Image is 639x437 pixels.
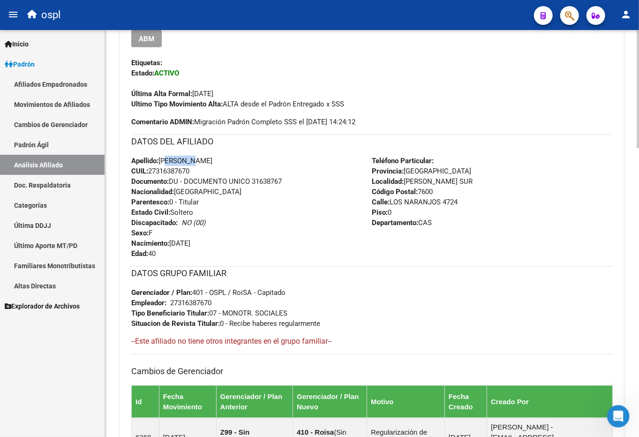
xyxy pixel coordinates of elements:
[8,262,180,294] div: Juan dice…
[8,123,154,153] div: Eso significa que las credenciales están incorrectas.
[147,6,165,23] button: Inicio
[15,129,146,147] div: Eso significa que las credenciales están incorrectas.
[45,11,144,25] p: El equipo también puede ayudar
[131,167,148,175] strong: CUIL:
[131,177,282,186] span: DU - DOCUMENTO UNICO 31638767
[131,157,158,165] strong: Apellido:
[154,69,179,77] strong: ACTIVO
[159,385,216,418] th: Fecha Movimiento
[372,208,388,217] strong: Piso:
[131,30,162,47] button: ABM
[170,298,211,308] div: 27316387670
[372,218,419,227] strong: Departamento:
[92,246,173,255] div: gracias, estoy revisando
[131,319,320,328] span: 0 - Recibe haberes regularmente
[8,9,19,20] mat-icon: menu
[131,299,166,307] strong: Empleador:
[131,229,149,237] strong: Sexo:
[372,157,434,165] strong: Teléfono Particular:
[293,385,367,418] th: Gerenciador / Plan Nuevo
[131,249,148,258] strong: Edad:
[85,240,180,261] div: gracias, estoy revisando
[372,198,458,206] span: LOS NARANJOS 4724
[131,118,194,126] strong: Comentario ADMIN:
[8,240,180,262] div: Juan dice…
[131,319,220,328] strong: Situacion de Revista Titular:
[15,159,146,187] div: [PERSON_NAME] ingresar y ver si les pide modificación o pasarnos la nueva en caso que ya la hayan...
[28,63,38,73] div: Profile image for Ludmila
[8,123,180,154] div: Ludmila dice…
[5,59,35,69] span: Padrón
[372,188,433,196] span: 7600
[139,35,154,43] span: ABM
[41,5,60,25] span: ospl
[8,194,154,223] div: Así ya lo podemos modificar y lo pueden utilizar.[PERSON_NAME] • Hace 1d
[94,267,173,277] div: en breves me comunico
[131,309,209,317] strong: Tipo Beneficiario Titular:
[131,117,355,127] span: Migración Padrón Completo SSS el [DATE] 14:24:12
[8,287,180,303] textarea: Escribe un mensaje...
[131,100,223,108] strong: Ultimo Tipo Movimiento Alta:
[5,301,80,311] span: Explorador de Archivos
[372,208,392,217] span: 0
[367,385,445,418] th: Motivo
[131,365,613,378] h3: Cambios de Gerenciador
[8,154,180,194] div: Ludmila dice…
[8,194,180,240] div: Ludmila dice…
[15,307,22,315] button: Selector de emoji
[5,39,29,49] span: Inicio
[297,428,334,436] strong: 410 - Roisa
[8,154,154,193] div: [PERSON_NAME] ingresar y ver si les pide modificación o pasarnos la nueva en caso que ya la hayan...
[487,385,613,418] th: Creado Por
[372,167,404,175] strong: Provincia:
[15,199,146,218] div: Así ya lo podemos modificar y lo pueden utilizar.
[131,177,169,186] strong: Documento:
[131,198,199,206] span: 0 - Titular
[40,64,160,72] div: joined the conversation
[8,62,180,83] div: Ludmila dice…
[131,309,287,317] span: 07 - MONOTR. SOCIALES
[131,90,213,98] span: [DATE]
[131,239,169,248] strong: Nacimiento:
[8,83,180,123] div: Ludmila dice…
[132,385,159,418] th: Id
[620,9,631,20] mat-icon: person
[607,405,630,428] iframe: Intercom live chat
[86,262,180,282] div: en breves me comunico
[8,83,154,122] div: Buenos dias, Muchas gracias por comunicarse con el soporte técnico de la plataforma
[27,7,42,22] img: Profile image for Fin
[161,303,176,318] button: Enviar un mensaje…
[6,6,24,23] button: go back
[131,167,189,175] span: 27316387670
[131,229,152,237] span: F
[40,65,93,71] b: [PERSON_NAME]
[15,89,146,117] div: Buenos dias, Muchas gracias por comunicarse con el soporte técnico de la plataforma
[60,307,67,315] button: Start recording
[30,307,37,315] button: Selector de gif
[131,188,241,196] span: [GEOGRAPHIC_DATA]
[131,267,613,280] h3: DATOS GRUPO FAMILIAR
[131,188,174,196] strong: Nacionalidad:
[131,249,156,258] span: 40
[131,198,169,206] strong: Parentesco:
[131,288,192,297] strong: Gerenciador / Plan:
[131,336,613,347] h4: --Este afiliado no tiene otros integrantes en el grupo familiar--
[131,135,613,148] h3: DATOS DEL AFILIADO
[15,225,93,231] div: [PERSON_NAME] • Hace 1d
[131,100,344,108] span: ALTA desde el Padrón Entregado x SSS
[131,218,178,227] strong: Discapacitado:
[165,6,181,23] div: Cerrar
[444,385,487,418] th: Fecha Creado
[372,198,390,206] strong: Calle:
[372,218,432,227] span: CAS
[45,4,57,11] h1: Fin
[181,218,205,227] i: NO (00)
[45,307,52,315] button: Adjuntar un archivo
[372,188,418,196] strong: Código Postal:
[131,90,192,98] strong: Última Alta Formal:
[216,385,293,418] th: Gerenciador / Plan Anterior
[131,288,286,297] span: 401 - OSPL / RoiSA - Capitado
[131,157,212,165] span: [PERSON_NAME]
[131,239,190,248] span: [DATE]
[131,208,193,217] span: Soltero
